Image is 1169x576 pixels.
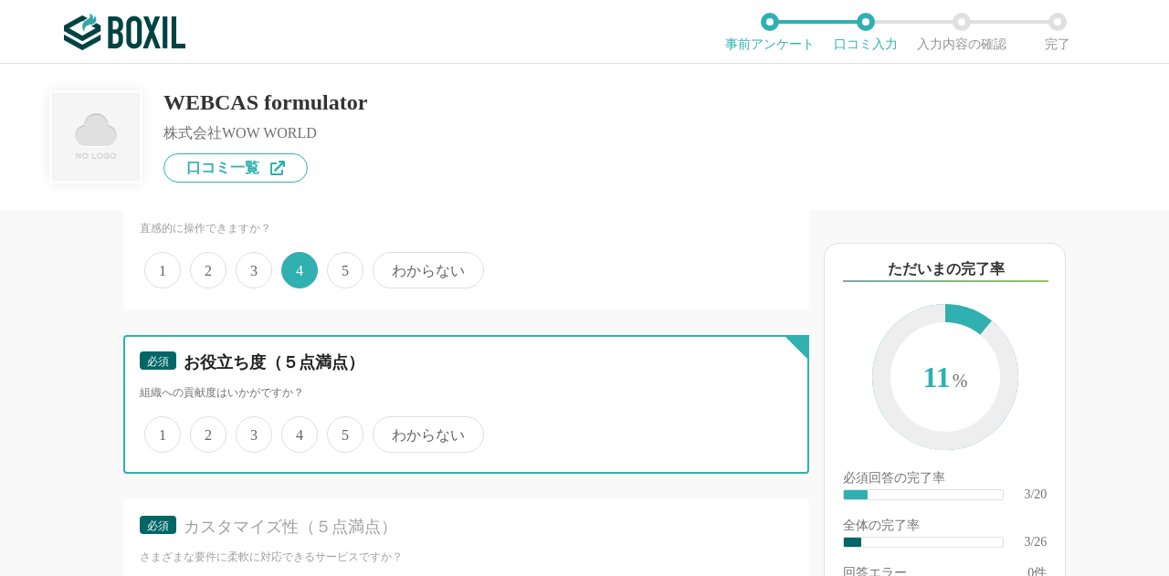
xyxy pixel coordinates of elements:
[327,252,363,288] span: 5
[953,371,968,391] span: %
[843,472,1047,488] div: 必須回答の完了率
[190,252,226,288] span: 2
[1024,488,1047,501] div: 3/20
[144,252,181,288] span: 1
[844,538,861,547] div: ​
[817,13,913,51] li: 口コミ入力
[163,126,367,141] div: 株式会社WOW WORLD
[140,550,793,565] div: さまざまな要件に柔軟に対応できるサービスですか？
[373,252,484,288] span: わからない
[844,490,868,499] div: ​
[236,416,272,453] span: 3
[64,14,185,50] img: ボクシルSaaS_ロゴ
[1009,13,1105,51] li: 完了
[184,516,772,539] div: カスタマイズ性（５点満点）
[843,519,1047,536] div: 全体の完了率
[140,221,793,236] div: 直感的に操作できますか？
[144,416,181,453] span: 1
[327,416,363,453] span: 5
[186,161,259,175] span: 口コミ一覧
[184,351,772,374] div: お役立ち度（５点満点）
[281,416,318,453] span: 4
[163,91,367,113] div: WEBCAS formulator
[163,153,308,183] a: 口コミ一覧
[913,13,1009,51] li: 入力内容の確認
[140,385,793,401] div: 組織への貢献度はいかがですか？
[190,416,226,453] span: 2
[281,252,318,288] span: 4
[721,13,817,51] li: 事前アンケート
[1024,536,1047,549] div: 3/26
[843,258,1048,282] div: ただいまの完了率
[890,322,1000,435] span: 11
[147,355,169,368] span: 必須
[236,252,272,288] span: 3
[147,519,169,532] span: 必須
[373,416,484,453] span: わからない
